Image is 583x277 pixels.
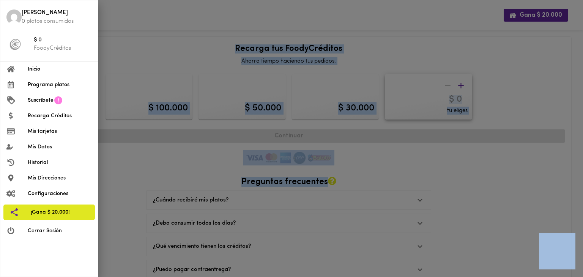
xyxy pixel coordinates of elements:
span: Suscríbete [28,96,54,104]
span: Programa platos [28,81,92,89]
span: Inicio [28,65,92,73]
span: $ 0 [34,36,92,45]
span: ¡Gana $ 20.000! [31,208,89,216]
span: Historial [28,159,92,167]
span: Mis Datos [28,143,92,151]
p: FoodyCréditos [34,44,92,52]
iframe: Messagebird Livechat Widget [539,233,575,269]
span: Configuraciones [28,190,92,198]
span: Cerrar Sesión [28,227,92,235]
span: [PERSON_NAME] [22,9,92,17]
span: Mis tarjetas [28,127,92,135]
img: foody-creditos-black.png [9,39,21,50]
span: Mis Direcciones [28,174,92,182]
span: Recarga Créditos [28,112,92,120]
p: 0 platos consumidos [22,17,92,25]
